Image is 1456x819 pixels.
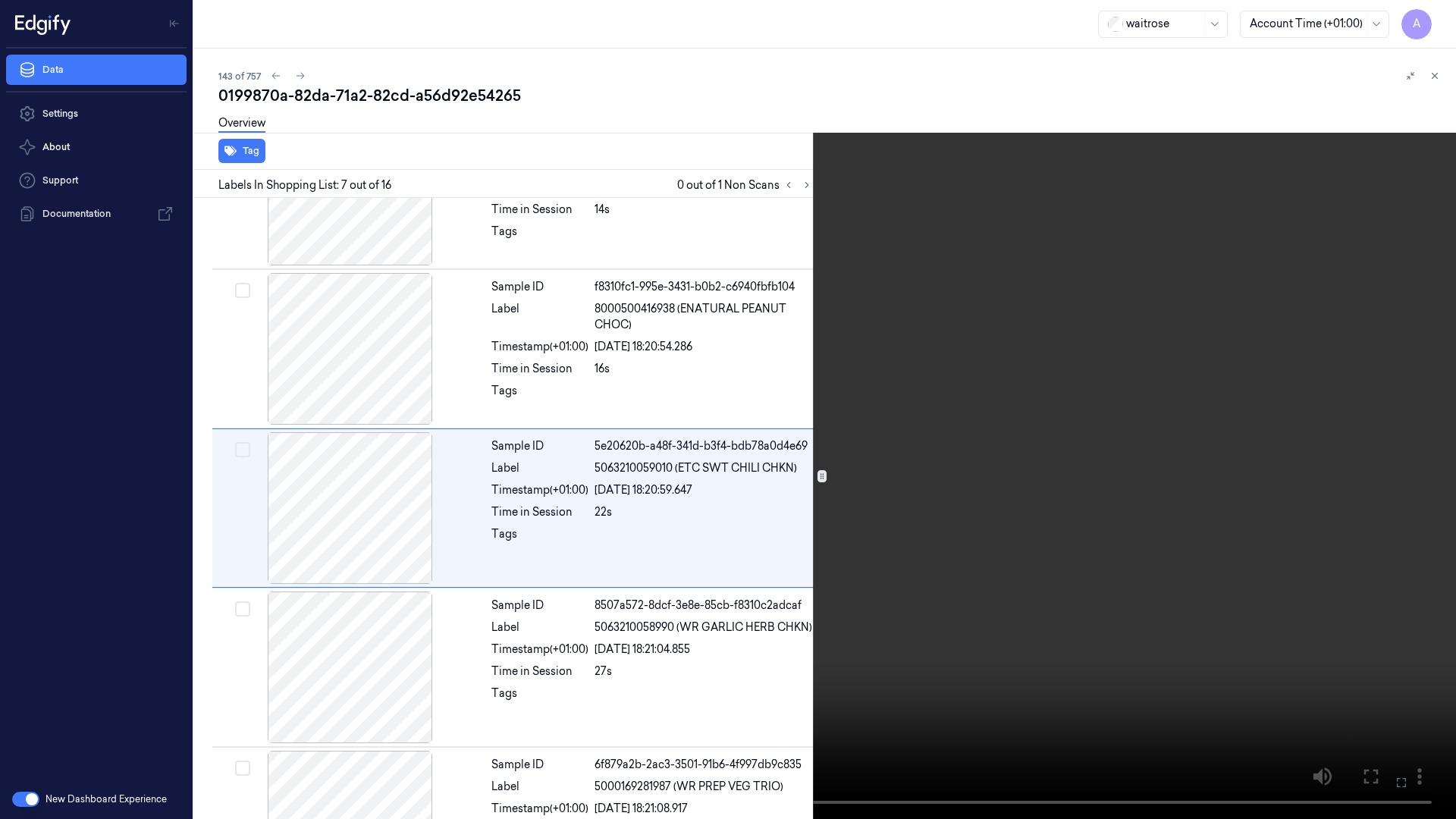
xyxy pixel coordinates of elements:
[491,438,588,454] div: Sample ID
[491,301,588,333] div: Label
[218,115,265,133] a: Overview
[595,642,813,657] div: [DATE] 18:21:04.855
[6,165,187,196] a: Support
[595,779,783,795] span: 5000169281987 (WR PREP VEG TRIO)
[491,801,588,817] div: Timestamp (+01:00)
[491,779,588,795] div: Label
[235,442,250,457] button: Select row
[491,482,588,498] div: Timestamp (+01:00)
[595,620,812,635] span: 5063210058990 (WR GARLIC HERB CHKN)
[595,438,813,454] div: 5e20620b-a48f-341d-b3f4-bdb78a0d4e69
[491,620,588,635] div: Label
[595,361,813,377] div: 16s
[235,761,250,776] button: Select row
[595,504,813,520] div: 22s
[491,526,588,551] div: Tags
[6,132,187,162] button: About
[595,482,813,498] div: [DATE] 18:20:59.647
[677,176,816,194] span: 0 out of 1 Non Scans
[595,339,813,355] div: [DATE] 18:20:54.286
[595,598,813,613] div: 8507a572-8dcf-3e8e-85cb-f8310c2adcaf
[491,686,588,710] div: Tags
[162,11,187,36] button: Toggle Navigation
[491,361,588,377] div: Time in Session
[491,598,588,613] div: Sample ID
[491,504,588,520] div: Time in Session
[491,757,588,773] div: Sample ID
[595,279,813,295] div: f8310fc1-995e-3431-b0b2-c6940fbfb104
[1401,9,1432,39] button: A
[491,383,588,407] div: Tags
[6,99,187,129] a: Settings
[491,279,588,295] div: Sample ID
[595,460,797,476] span: 5063210059010 (ETC SWT CHILI CHKN)
[595,801,813,817] div: [DATE] 18:21:08.917
[595,301,813,333] span: 8000500416938 (ENATURAL PEANUT CHOC)
[235,283,250,298] button: Select row
[595,664,813,679] div: 27s
[6,199,187,229] a: Documentation
[491,339,588,355] div: Timestamp (+01:00)
[218,177,391,193] span: Labels In Shopping List: 7 out of 16
[491,202,588,218] div: Time in Session
[491,460,588,476] div: Label
[218,85,1444,106] div: 0199870a-82da-71a2-82cd-a56d92e54265
[491,642,588,657] div: Timestamp (+01:00)
[595,757,813,773] div: 6f879a2b-2ac3-3501-91b6-4f997db9c835
[6,55,187,85] a: Data
[491,664,588,679] div: Time in Session
[491,224,588,248] div: Tags
[218,139,265,163] button: Tag
[595,202,813,218] div: 14s
[218,70,261,83] span: 143 of 757
[235,601,250,617] button: Select row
